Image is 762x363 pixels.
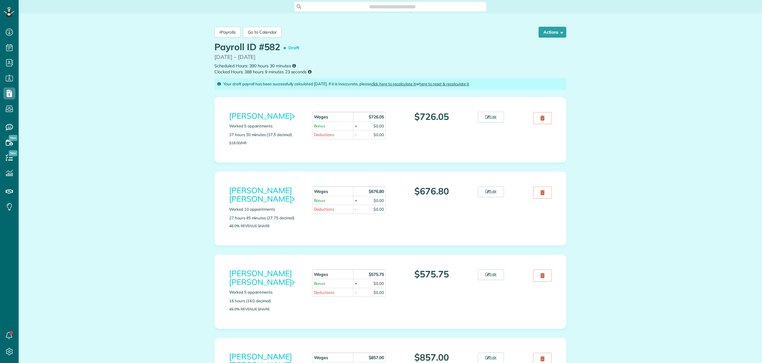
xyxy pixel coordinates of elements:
[478,269,504,280] a: Edit
[229,206,303,212] p: Worked 10 appointments
[478,186,504,197] a: Edit
[373,132,384,138] div: $0.00
[369,114,384,120] strong: $726.05
[229,141,303,145] p: $18.00/hr
[229,111,294,121] a: [PERSON_NAME]
[314,189,328,194] strong: Wages
[355,206,357,212] div: -
[314,272,328,277] strong: Wages
[214,53,566,61] p: [DATE] - [DATE]
[214,42,302,53] h1: Payroll ID #582
[312,279,353,288] td: Bonus
[373,198,384,203] div: $0.00
[312,121,353,130] td: Bonus
[229,289,303,295] p: Worked 5 appointments
[369,189,384,194] strong: $676.80
[355,123,357,129] div: +
[229,123,303,129] p: Worked 5 appointments
[478,112,504,123] a: Edit
[314,355,328,360] strong: Wages
[355,198,357,203] div: +
[375,4,409,10] span: Search ZenMaid…
[214,63,566,75] small: Scheduled Hours: 390 hours 30 minutes Clocked Hours: 388 hours 9 minutes 23 seconds
[371,81,416,86] a: click here to recalculate it
[355,290,357,295] div: -
[395,186,469,196] p: $676.80
[229,268,294,287] a: [PERSON_NAME] [PERSON_NAME]
[243,27,281,38] a: Go to Calendar
[373,281,384,286] div: $0.00
[312,205,353,214] td: Deductions
[229,185,294,204] a: [PERSON_NAME] [PERSON_NAME]
[395,352,469,362] p: $857.00
[369,272,384,277] strong: $575.75
[314,114,328,120] strong: Wages
[229,224,303,228] p: 48.0% Revenue Share
[229,298,303,304] p: 16 hours (16.0 decimal)
[9,135,17,141] span: New
[285,43,302,53] span: Draft
[312,288,353,297] td: Deductions
[539,27,566,38] button: Actions
[355,132,357,138] div: -
[214,78,566,90] div: Your draft payroll has been successfully calculated [DATE]. If it is inaccurate, please or
[312,196,353,205] td: Bonus
[229,307,303,311] p: 49.0% Revenue Share
[395,112,469,122] p: $726.05
[373,290,384,295] div: $0.00
[355,281,357,286] div: +
[419,81,469,86] a: here to reset & recalculate it
[369,355,384,360] strong: $857.00
[312,130,353,139] td: Deductions
[373,206,384,212] div: $0.00
[214,27,241,38] a: Payrolls
[229,215,303,221] p: 27 hours 45 minutes (27.75 decimal)
[9,150,17,156] span: New
[395,269,469,279] p: $575.75
[373,123,384,129] div: $0.00
[229,132,303,138] p: 37 hours 30 minutes (37.5 decimal)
